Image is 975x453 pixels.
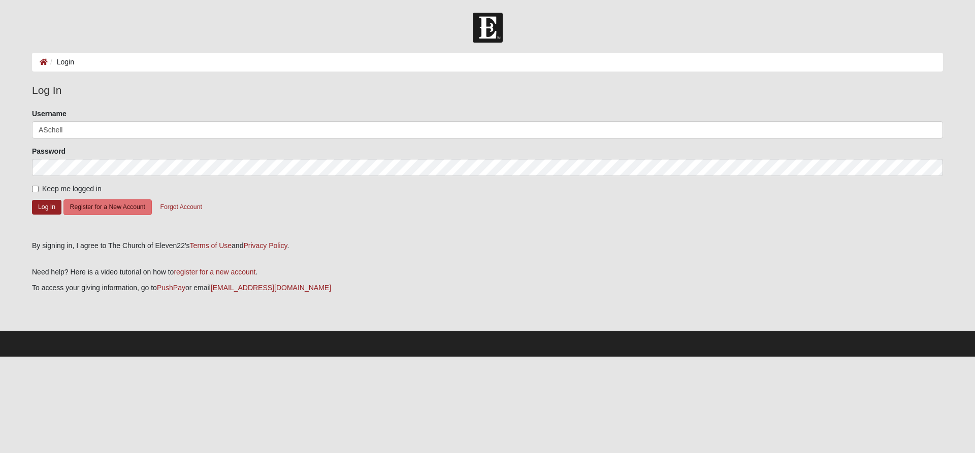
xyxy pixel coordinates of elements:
label: Password [32,146,66,156]
a: register for a new account [174,268,255,276]
a: PushPay [157,284,185,292]
label: Username [32,109,67,119]
img: Church of Eleven22 Logo [473,13,503,43]
button: Forgot Account [154,199,209,215]
li: Login [48,57,74,67]
div: By signing in, I agree to The Church of Eleven22's and . [32,240,943,251]
span: Keep me logged in [42,185,102,193]
button: Register for a New Account [63,199,152,215]
a: [EMAIL_ADDRESS][DOMAIN_NAME] [211,284,331,292]
a: Privacy Policy [243,241,287,250]
a: Terms of Use [190,241,232,250]
legend: Log In [32,82,943,98]
p: To access your giving information, go to or email [32,283,943,293]
p: Need help? Here is a video tutorial on how to . [32,267,943,277]
button: Log In [32,200,61,215]
input: Keep me logged in [32,186,39,192]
